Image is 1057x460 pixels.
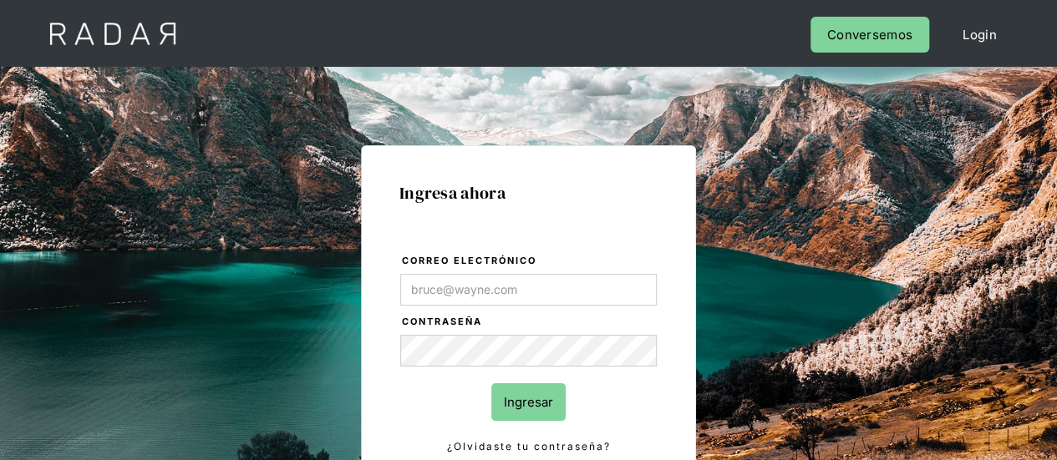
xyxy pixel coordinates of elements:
[399,252,658,456] form: Login Form
[402,253,657,270] label: Correo electrónico
[399,184,658,202] h1: Ingresa ahora
[491,383,566,421] input: Ingresar
[400,437,657,456] a: ¿Olvidaste tu contraseña?
[402,314,657,331] label: Contraseña
[811,17,929,53] a: Conversemos
[946,17,1014,53] a: Login
[400,274,657,306] input: bruce@wayne.com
